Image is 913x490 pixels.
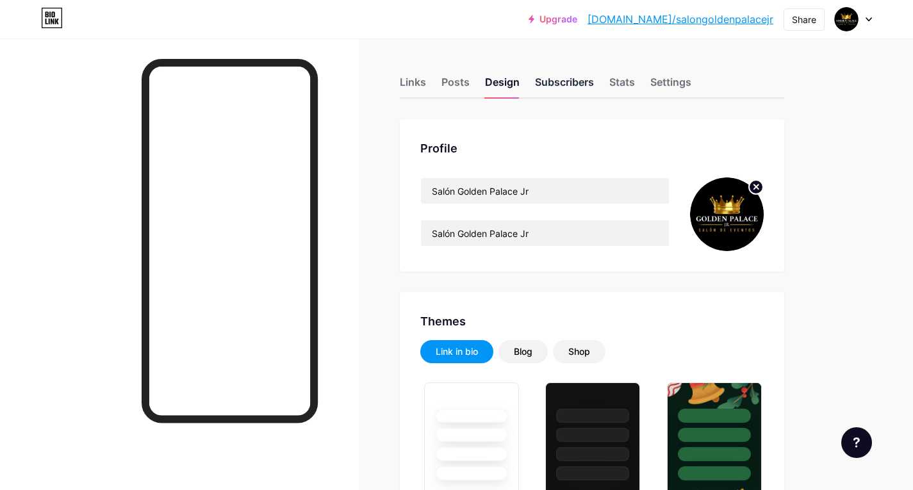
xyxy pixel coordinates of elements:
div: Design [485,74,520,97]
a: [DOMAIN_NAME]/salongoldenpalacejr [588,12,773,27]
div: Blog [514,345,532,358]
a: Upgrade [529,14,577,24]
input: Bio [421,220,669,246]
div: Settings [650,74,691,97]
div: Links [400,74,426,97]
img: salongoldenpalacejr [690,177,764,251]
div: Themes [420,313,764,330]
div: Stats [609,74,635,97]
div: Shop [568,345,590,358]
div: Posts [441,74,470,97]
div: Share [792,13,816,26]
input: Name [421,178,669,204]
div: Subscribers [535,74,594,97]
div: Profile [420,140,764,157]
img: salongoldenpalacejr [834,7,859,31]
div: Link in bio [436,345,478,358]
